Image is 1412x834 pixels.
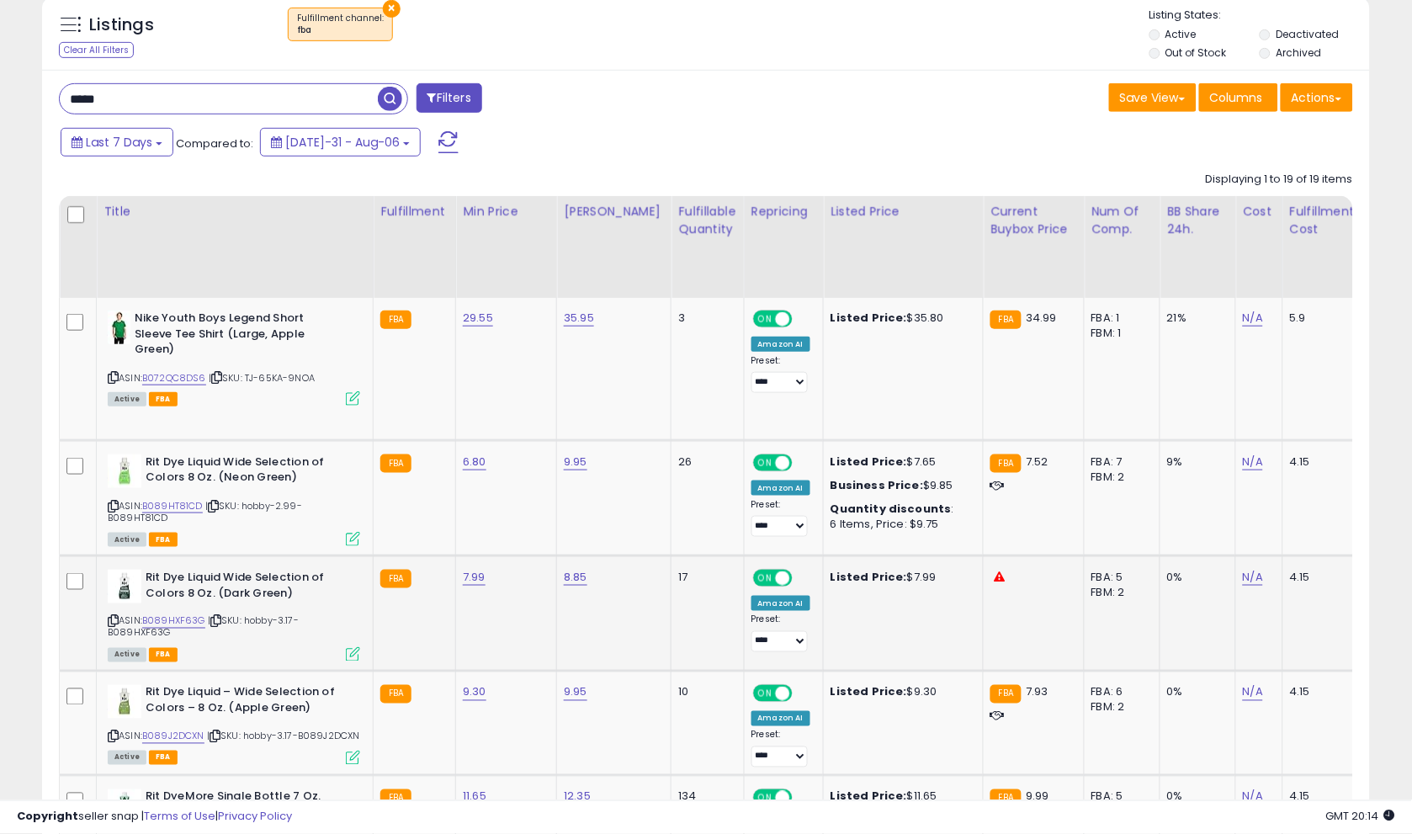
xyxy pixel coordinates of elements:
label: Active [1165,27,1197,41]
div: 0% [1167,685,1223,700]
span: All listings currently available for purchase on Amazon [108,533,146,547]
small: FBA [990,311,1022,329]
div: 17 [678,570,730,585]
span: Last 7 Days [86,134,152,151]
div: fba [297,24,384,36]
div: 21% [1167,311,1223,326]
span: Fulfillment channel : [297,12,384,37]
div: 3 [678,311,730,326]
a: N/A [1243,569,1263,586]
div: 6 Items, Price: $9.75 [831,517,970,532]
span: OFF [789,312,816,327]
a: B072QC8DS6 [142,371,206,385]
div: Amazon AI [751,596,810,611]
span: OFF [789,456,816,470]
div: FBA: 6 [1091,685,1147,700]
a: B089HXF63G [142,614,205,629]
b: Rit Dye Liquid Wide Selection of Colors 8 Oz. (Dark Green) [146,570,350,605]
div: FBA: 7 [1091,454,1147,470]
div: Num of Comp. [1091,203,1153,238]
h5: Listings [89,13,154,37]
small: FBA [380,570,411,588]
b: Listed Price: [831,454,907,470]
div: FBA: 1 [1091,311,1147,326]
img: 31bA+fwlCcL._SL40_.jpg [108,311,130,344]
div: ASIN: [108,570,360,660]
a: 9.95 [564,684,587,701]
b: Listed Price: [831,310,907,326]
b: Listed Price: [831,684,907,700]
small: FBA [380,454,411,473]
span: | SKU: hobby-2.99-B089HT81CD [108,499,302,524]
div: $9.85 [831,478,970,493]
p: Listing States: [1149,8,1370,24]
div: FBA: 5 [1091,570,1147,585]
div: $35.80 [831,311,970,326]
div: 4.15 [1290,685,1349,700]
div: ASIN: [108,685,360,763]
a: 6.80 [463,454,486,470]
div: 5.9 [1290,311,1349,326]
a: N/A [1243,310,1263,327]
a: 29.55 [463,310,493,327]
a: 9.30 [463,684,486,701]
div: 4.15 [1290,454,1349,470]
span: [DATE]-31 - Aug-06 [285,134,400,151]
div: $7.99 [831,570,970,585]
a: Privacy Policy [218,809,292,825]
div: 9% [1167,454,1223,470]
div: FBM: 2 [1091,585,1147,600]
div: FBM: 2 [1091,700,1147,715]
b: Rit Dye Liquid Wide Selection of Colors 8 Oz. (Neon Green) [146,454,350,490]
span: ON [755,687,776,701]
a: N/A [1243,684,1263,701]
div: 26 [678,454,730,470]
div: Preset: [751,730,810,768]
div: Preset: [751,499,810,537]
div: [PERSON_NAME] [564,203,664,220]
span: 34.99 [1026,310,1057,326]
div: FBM: 1 [1091,326,1147,341]
span: 7.52 [1026,454,1048,470]
div: FBM: 2 [1091,470,1147,485]
span: All listings currently available for purchase on Amazon [108,648,146,662]
button: Filters [417,83,482,113]
label: Archived [1277,45,1322,60]
span: All listings currently available for purchase on Amazon [108,751,146,765]
div: 0% [1167,570,1223,585]
span: FBA [149,533,178,547]
img: 31s8H+NFjDL._SL40_.jpg [108,685,141,719]
div: Fulfillable Quantity [678,203,736,238]
small: FBA [380,311,411,329]
div: Repricing [751,203,816,220]
div: Displaying 1 to 19 of 19 items [1206,172,1353,188]
a: B089HT81CD [142,499,203,513]
div: Min Price [463,203,549,220]
span: | SKU: hobby-3.17-B089J2DCXN [207,730,360,743]
b: Nike Youth Boys Legend Short Sleeve Tee Shirt (Large, Apple Green) [135,311,339,362]
a: 9.95 [564,454,587,470]
div: Preset: [751,355,810,393]
b: Business Price: [831,477,923,493]
a: 35.95 [564,310,594,327]
div: Fulfillment [380,203,449,220]
span: Compared to: [176,135,253,151]
div: $7.65 [831,454,970,470]
div: Amazon AI [751,711,810,726]
div: 4.15 [1290,570,1349,585]
small: FBA [380,685,411,704]
a: 8.85 [564,569,587,586]
span: ON [755,571,776,586]
div: seller snap | | [17,810,292,826]
label: Deactivated [1277,27,1340,41]
div: Current Buybox Price [990,203,1077,238]
span: ON [755,312,776,327]
button: Columns [1199,83,1278,112]
span: OFF [789,687,816,701]
small: FBA [990,454,1022,473]
b: Listed Price: [831,569,907,585]
span: 7.93 [1026,684,1048,700]
button: Last 7 Days [61,128,173,157]
div: Title [104,203,366,220]
span: FBA [149,751,178,765]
